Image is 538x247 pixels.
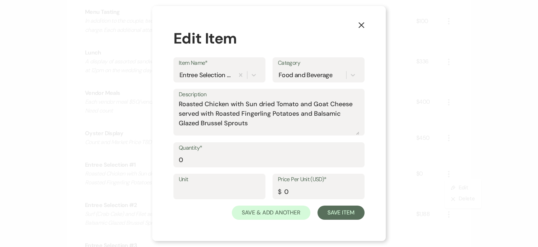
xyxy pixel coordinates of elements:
button: Save & Add Another [232,206,310,220]
label: Description [179,90,359,100]
textarea: Roasted Chicken with Sun dried Tomato and Goat Cheese served with Roasted Fingerling Potatoes and... [179,99,359,135]
label: Quantity* [179,143,359,153]
label: Category [278,58,359,68]
div: Edit Item [173,27,365,50]
label: Price Per Unit (USD)* [278,174,359,185]
label: Unit [179,174,260,185]
div: $ [278,187,281,197]
label: Item Name* [179,58,260,68]
button: Save Item [317,206,365,220]
div: Entree Selection #1 [179,70,232,80]
div: Food and Beverage [279,70,332,80]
